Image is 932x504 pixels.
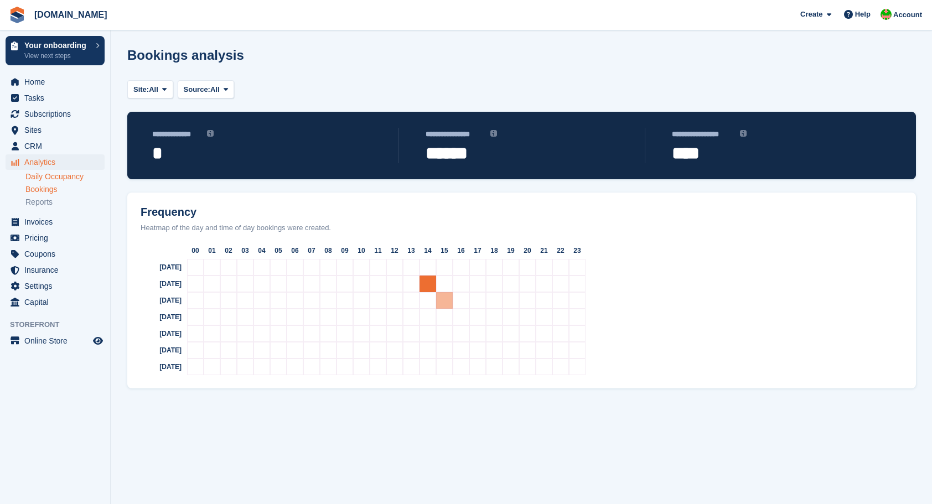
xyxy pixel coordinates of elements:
div: 19 [503,242,519,259]
a: menu [6,294,105,310]
button: Source: All [178,80,235,98]
div: 14 [420,242,436,259]
div: Heatmap of the day and time of day bookings were created. [132,222,912,233]
div: 11 [370,242,386,259]
div: 15 [436,242,453,259]
span: Storefront [10,319,110,330]
span: All [210,84,220,95]
div: [DATE] [132,276,187,292]
div: 08 [320,242,336,259]
div: 20 [519,242,536,259]
div: 12 [386,242,403,259]
img: icon-info-grey-7440780725fd019a000dd9b08b2336e03edf1995a4989e88bcd33f0948082b44.svg [207,130,214,137]
div: 22 [552,242,569,259]
span: Help [855,9,871,20]
span: Create [800,9,822,20]
a: Bookings [25,184,105,195]
span: Online Store [24,333,91,349]
span: Home [24,74,91,90]
span: Pricing [24,230,91,246]
a: menu [6,214,105,230]
img: Ian Dunnaker [881,9,892,20]
a: menu [6,122,105,138]
div: 05 [270,242,287,259]
div: 21 [536,242,552,259]
div: 09 [336,242,353,259]
div: 01 [204,242,220,259]
a: Preview store [91,334,105,347]
div: [DATE] [132,292,187,309]
a: menu [6,90,105,106]
span: Tasks [24,90,91,106]
a: menu [6,278,105,294]
div: 18 [486,242,503,259]
h1: Bookings analysis [127,48,244,63]
span: Insurance [24,262,91,278]
div: [DATE] [132,309,187,325]
div: 10 [353,242,370,259]
span: All [149,84,158,95]
button: Site: All [127,80,173,98]
div: 16 [453,242,469,259]
p: Your onboarding [24,41,90,49]
div: 00 [187,242,204,259]
span: CRM [24,138,91,154]
img: icon-info-grey-7440780725fd019a000dd9b08b2336e03edf1995a4989e88bcd33f0948082b44.svg [490,130,497,137]
div: 06 [287,242,303,259]
div: 17 [469,242,486,259]
div: [DATE] [132,342,187,358]
span: Source: [184,84,210,95]
span: Settings [24,278,91,294]
div: [DATE] [132,259,187,276]
a: menu [6,246,105,262]
span: Analytics [24,154,91,170]
h2: Frequency [132,206,912,219]
span: Coupons [24,246,91,262]
a: menu [6,106,105,122]
span: Sites [24,122,91,138]
div: 07 [303,242,320,259]
div: [DATE] [132,325,187,342]
span: Account [893,9,922,20]
a: Your onboarding View next steps [6,36,105,65]
p: View next steps [24,51,90,61]
span: Invoices [24,214,91,230]
a: [DOMAIN_NAME] [30,6,112,24]
a: menu [6,230,105,246]
a: Daily Occupancy [25,172,105,182]
a: menu [6,74,105,90]
a: menu [6,138,105,154]
div: 03 [237,242,253,259]
span: Subscriptions [24,106,91,122]
div: 13 [403,242,420,259]
a: menu [6,262,105,278]
span: Site: [133,84,149,95]
div: 02 [220,242,237,259]
a: menu [6,154,105,170]
span: Capital [24,294,91,310]
div: 04 [253,242,270,259]
a: menu [6,333,105,349]
div: [DATE] [132,358,187,375]
div: 23 [569,242,586,259]
a: Reports [25,197,105,207]
img: icon-info-grey-7440780725fd019a000dd9b08b2336e03edf1995a4989e88bcd33f0948082b44.svg [740,130,747,137]
img: stora-icon-8386f47178a22dfd0bd8f6a31ec36ba5ce8667c1dd55bd0f319d3a0aa187defe.svg [9,7,25,23]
